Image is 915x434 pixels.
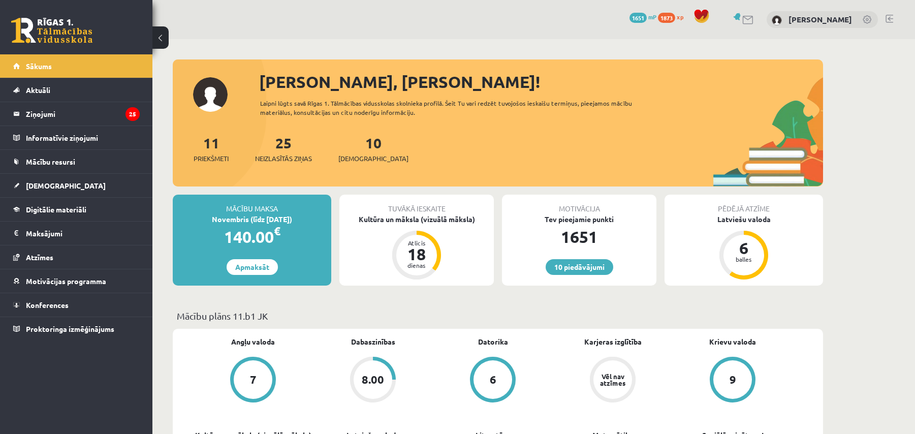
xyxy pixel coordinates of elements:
div: [PERSON_NAME], [PERSON_NAME]! [259,70,823,94]
a: Maksājumi [13,222,140,245]
a: Sākums [13,54,140,78]
a: Atzīmes [13,245,140,269]
a: 6 [433,357,553,405]
a: Aktuāli [13,78,140,102]
a: Proktoringa izmēģinājums [13,317,140,340]
span: [DEMOGRAPHIC_DATA] [338,153,408,164]
a: 10[DEMOGRAPHIC_DATA] [338,134,408,164]
div: 140.00 [173,225,331,249]
a: Krievu valoda [709,336,756,347]
div: dienas [401,262,432,268]
a: Informatīvie ziņojumi [13,126,140,149]
div: 6 [729,240,759,256]
div: Tev pieejamie punkti [502,214,656,225]
a: Vēl nav atzīmes [553,357,673,405]
a: Mācību resursi [13,150,140,173]
a: 7 [193,357,313,405]
a: 11Priekšmeti [194,134,229,164]
span: Motivācijas programma [26,276,106,286]
a: Apmaksāt [227,259,278,275]
a: Kultūra un māksla (vizuālā māksla) Atlicis 18 dienas [339,214,494,281]
span: 1873 [658,13,675,23]
legend: Informatīvie ziņojumi [26,126,140,149]
div: 8.00 [362,374,384,385]
span: Mācību resursi [26,157,75,166]
div: Atlicis [401,240,432,246]
div: Vēl nav atzīmes [598,373,627,386]
span: Priekšmeti [194,153,229,164]
div: Novembris (līdz [DATE]) [173,214,331,225]
a: Angļu valoda [231,336,275,347]
div: 18 [401,246,432,262]
span: xp [677,13,683,21]
p: Mācību plāns 11.b1 JK [177,309,819,323]
div: balles [729,256,759,262]
span: Konferences [26,300,69,309]
a: Digitālie materiāli [13,198,140,221]
div: Kultūra un māksla (vizuālā māksla) [339,214,494,225]
div: 6 [490,374,496,385]
a: Latviešu valoda 6 balles [665,214,823,281]
div: Latviešu valoda [665,214,823,225]
span: € [274,224,280,238]
a: Datorika [478,336,508,347]
div: 7 [250,374,257,385]
div: Pēdējā atzīme [665,195,823,214]
legend: Maksājumi [26,222,140,245]
a: 9 [673,357,793,405]
span: 1651 [629,13,647,23]
a: Motivācijas programma [13,269,140,293]
span: Digitālie materiāli [26,205,86,214]
div: 9 [730,374,736,385]
a: Dabaszinības [351,336,395,347]
div: Motivācija [502,195,656,214]
div: Laipni lūgts savā Rīgas 1. Tālmācības vidusskolas skolnieka profilā. Šeit Tu vari redzēt tuvojošo... [260,99,650,117]
span: Atzīmes [26,253,53,262]
span: Neizlasītās ziņas [255,153,312,164]
legend: Ziņojumi [26,102,140,126]
a: Konferences [13,293,140,317]
span: Proktoringa izmēģinājums [26,324,114,333]
div: Tuvākā ieskaite [339,195,494,214]
a: 25Neizlasītās ziņas [255,134,312,164]
div: 1651 [502,225,656,249]
a: [PERSON_NAME] [788,14,852,24]
a: [DEMOGRAPHIC_DATA] [13,174,140,197]
a: Karjeras izglītība [584,336,642,347]
a: 10 piedāvājumi [546,259,613,275]
a: 8.00 [313,357,433,405]
img: Kristina Ishchenko [772,15,782,25]
span: Aktuāli [26,85,50,95]
a: 1873 xp [658,13,688,21]
a: Ziņojumi25 [13,102,140,126]
a: 1651 mP [629,13,656,21]
div: Mācību maksa [173,195,331,214]
i: 25 [125,107,140,121]
span: mP [648,13,656,21]
span: [DEMOGRAPHIC_DATA] [26,181,106,190]
a: Rīgas 1. Tālmācības vidusskola [11,18,92,43]
span: Sākums [26,61,52,71]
